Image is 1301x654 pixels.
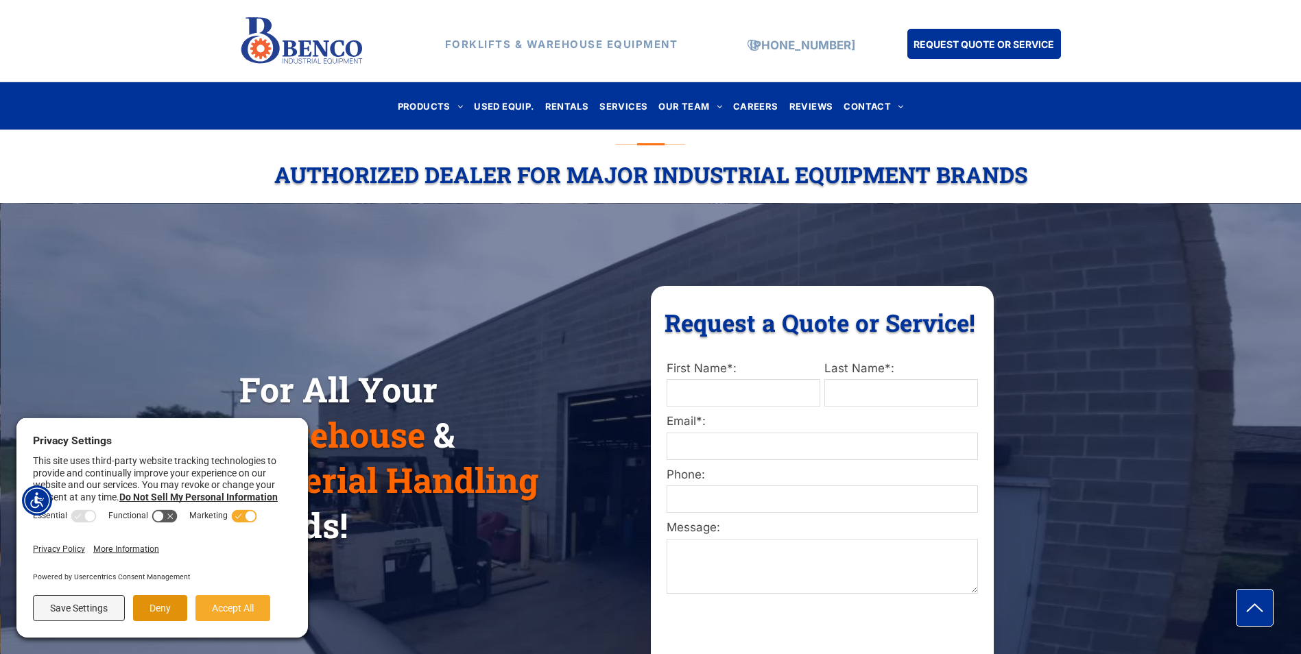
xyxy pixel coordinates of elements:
label: Phone: [667,466,978,484]
a: REQUEST QUOTE OR SERVICE [907,29,1061,59]
a: SERVICES [594,97,653,115]
span: Material Handling [239,457,538,502]
label: Email*: [667,413,978,431]
span: Authorized Dealer For Major Industrial Equipment Brands [274,160,1027,189]
span: REQUEST QUOTE OR SERVICE [914,32,1054,57]
a: USED EQUIP. [468,97,539,115]
a: RENTALS [540,97,595,115]
div: Accessibility Menu [22,485,52,516]
label: First Name*: [667,360,820,378]
label: Message: [667,519,978,537]
a: REVIEWS [784,97,839,115]
span: Needs! [239,502,348,548]
a: PRODUCTS [392,97,469,115]
iframe: reCAPTCHA [666,603,854,651]
label: Last Name*: [824,360,978,378]
a: CONTACT [838,97,909,115]
span: Warehouse [239,412,425,457]
span: & [433,412,455,457]
span: For All Your [239,367,438,412]
a: [PHONE_NUMBER] [750,38,855,52]
span: Request a Quote or Service! [665,306,975,338]
a: OUR TEAM [653,97,728,115]
strong: FORKLIFTS & WAREHOUSE EQUIPMENT [445,38,678,51]
a: CAREERS [728,97,784,115]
